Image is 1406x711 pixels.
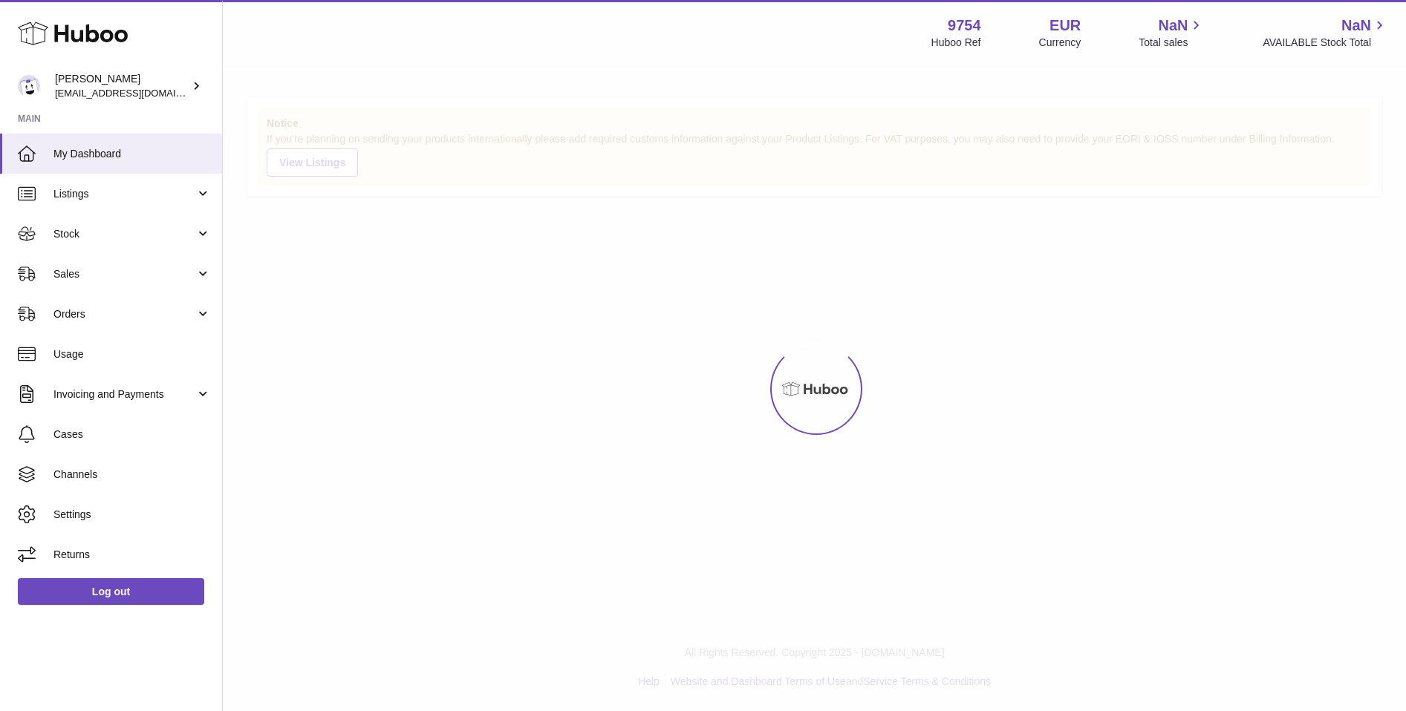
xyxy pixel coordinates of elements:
strong: 9754 [948,16,981,36]
span: Settings [53,508,211,522]
div: Huboo Ref [931,36,981,50]
div: [PERSON_NAME] [55,72,189,100]
span: My Dashboard [53,147,211,161]
span: Total sales [1139,36,1205,50]
span: Orders [53,307,195,321]
a: Log out [18,578,204,605]
span: Sales [53,267,195,281]
img: info@fieldsluxury.london [18,75,40,97]
span: NaN [1341,16,1371,36]
span: Returns [53,548,211,562]
span: Channels [53,468,211,482]
a: NaN AVAILABLE Stock Total [1263,16,1388,50]
span: Stock [53,227,195,241]
span: AVAILABLE Stock Total [1263,36,1388,50]
span: NaN [1158,16,1188,36]
span: Invoicing and Payments [53,387,195,402]
span: Cases [53,427,211,442]
a: NaN Total sales [1139,16,1205,50]
span: Listings [53,187,195,201]
strong: EUR [1049,16,1081,36]
div: Currency [1039,36,1081,50]
span: Usage [53,347,211,361]
span: [EMAIL_ADDRESS][DOMAIN_NAME] [55,87,218,99]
